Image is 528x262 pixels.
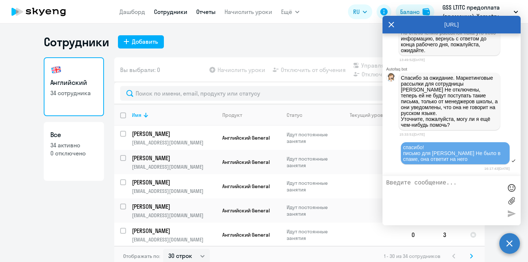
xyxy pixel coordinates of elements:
p: GSS LTITC предоплата (временно), Xometry Europe GmbH [442,3,511,21]
div: Текущий уровень [350,112,392,118]
span: Вы выбрали: 0 [120,65,160,74]
p: [EMAIL_ADDRESS][DOMAIN_NAME] [132,188,216,194]
div: Autofaq bot [386,67,521,71]
input: Поиск по имени, email, продукту или статусу [120,86,479,101]
span: Английский General [222,134,270,141]
p: Идут постоянные занятия [287,204,337,217]
p: [EMAIL_ADDRESS][DOMAIN_NAME] [132,139,216,146]
button: RU [348,4,372,19]
a: [PERSON_NAME] [132,154,216,162]
img: bot avatar [387,73,396,84]
p: [PERSON_NAME] [132,227,215,235]
span: спасибо! письмо для [PERSON_NAME] He было в спаме, она ответит на него [403,144,502,162]
h3: Все [50,130,97,140]
label: Лимит 10 файлов [506,195,517,206]
p: Идут постоянные занятия [287,180,337,193]
a: [PERSON_NAME] [132,178,216,186]
p: Спасибо за ожидание. Маркетинговые рассылки для сотрудницы [PERSON_NAME] He отключены, теперь ей ... [401,75,498,128]
p: [PERSON_NAME] [132,130,215,138]
div: Имя [132,112,141,118]
span: 1 - 30 из 34 сотрудников [384,253,441,259]
div: Продукт [222,112,280,118]
a: Дашборд [119,8,145,15]
time: 15:33:51[DATE] [399,132,425,136]
button: Добавить [118,35,164,49]
span: Английский General [222,183,270,190]
div: Текущий уровень [343,112,405,118]
span: Отображать по: [123,253,160,259]
div: Статус [287,112,337,118]
p: [EMAIL_ADDRESS][DOMAIN_NAME] [132,212,216,219]
time: 16:17:43[DATE] [484,166,510,171]
p: Идут постоянные занятия [287,228,337,241]
time: 13:49:52[DATE] [399,58,425,62]
span: RU [353,7,360,16]
p: [PERSON_NAME] [132,202,215,211]
a: Сотрудники [154,8,187,15]
p: [EMAIL_ADDRESS][DOMAIN_NAME] [132,236,216,243]
span: Английский General [222,207,270,214]
button: GSS LTITC предоплата (временно), Xometry Europe GmbH [439,3,522,21]
button: Балансbalance [396,4,434,19]
div: Статус [287,112,302,118]
div: Имя [132,112,216,118]
img: english [50,64,62,76]
a: [PERSON_NAME] [132,227,216,235]
img: balance [423,8,430,15]
td: 3 [437,223,464,247]
a: [PERSON_NAME] [132,130,216,138]
p: [PERSON_NAME] [132,178,215,186]
div: Баланс [400,7,420,16]
span: Английский General [222,232,270,238]
a: Английский34 сотрудника [44,57,104,116]
span: Английский General [222,159,270,165]
a: Все34 активно0 отключено [44,122,104,181]
div: Добавить [132,37,158,46]
a: [PERSON_NAME] [132,202,216,211]
a: Отчеты [196,8,216,15]
button: Ещё [281,4,299,19]
span: Ещё [281,7,292,16]
p: Идут постоянные занятия [287,131,337,144]
a: Начислить уроки [225,8,272,15]
p: [EMAIL_ADDRESS][DOMAIN_NAME] [132,164,216,170]
p: 0 отключено [50,149,97,157]
p: Идут постоянные занятия [287,155,337,169]
p: [PERSON_NAME] [132,154,215,162]
h3: Английский [50,78,97,87]
p: 34 сотрудника [50,89,97,97]
div: Продукт [222,112,242,118]
td: 0 [406,223,437,247]
p: 34 активно [50,141,97,149]
h1: Сотрудники [44,35,109,49]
